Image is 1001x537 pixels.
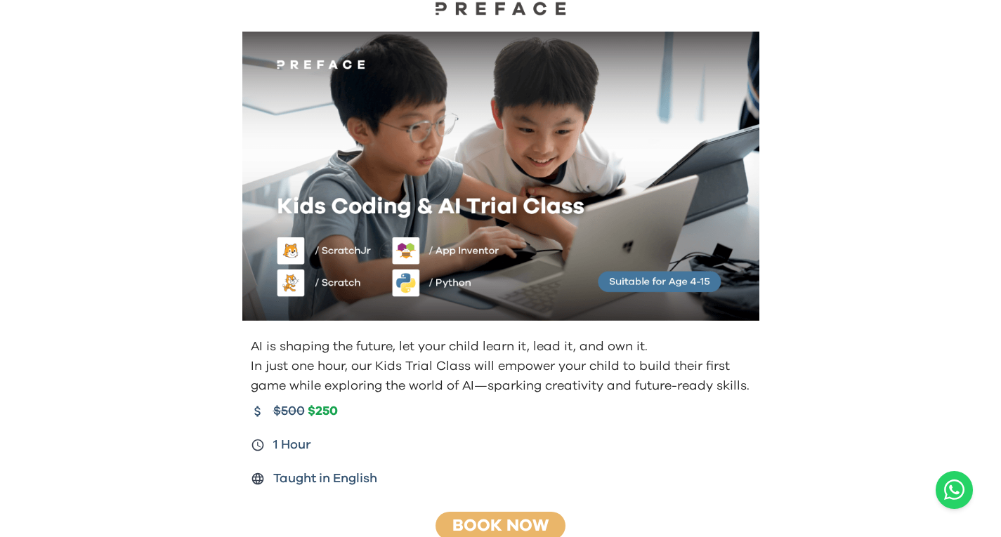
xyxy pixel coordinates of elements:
span: $250 [308,404,338,420]
span: $500 [273,402,305,421]
img: Kids learning to code [242,32,759,321]
a: Preface Logo [431,1,571,20]
button: Open WhatsApp chat [936,471,973,509]
p: In just one hour, our Kids Trial Class will empower your child to build their first game while ex... [251,357,754,396]
span: 1 Hour [273,435,311,455]
p: AI is shaping the future, let your child learn it, lead it, and own it. [251,337,754,357]
span: Taught in English [273,469,377,489]
img: Preface Logo [431,1,571,15]
a: Book Now [452,517,549,534]
a: Chat with us on WhatsApp [936,471,973,509]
